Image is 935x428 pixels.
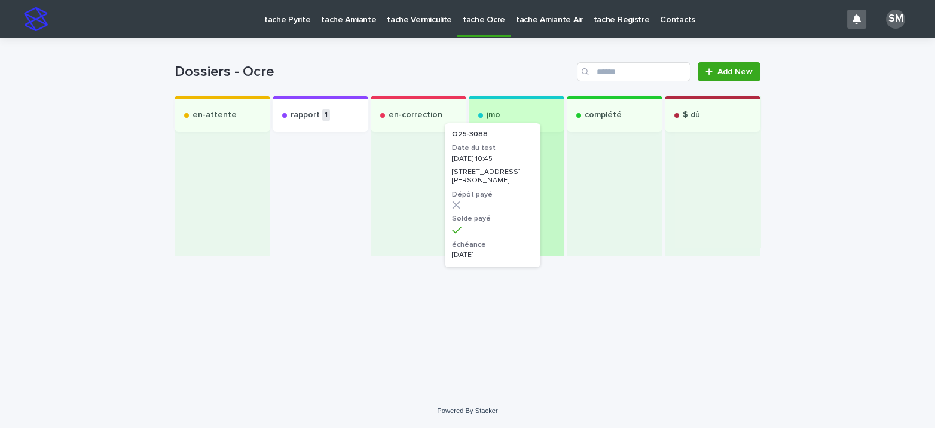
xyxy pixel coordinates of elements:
[175,63,572,81] h1: Dossiers - Ocre
[886,10,905,29] div: SM
[24,7,48,31] img: stacker-logo-s-only.png
[698,62,760,81] a: Add New
[291,110,320,120] p: rapport
[577,62,690,81] input: Search
[322,109,330,121] p: 1
[717,68,753,76] span: Add New
[437,407,497,414] a: Powered By Stacker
